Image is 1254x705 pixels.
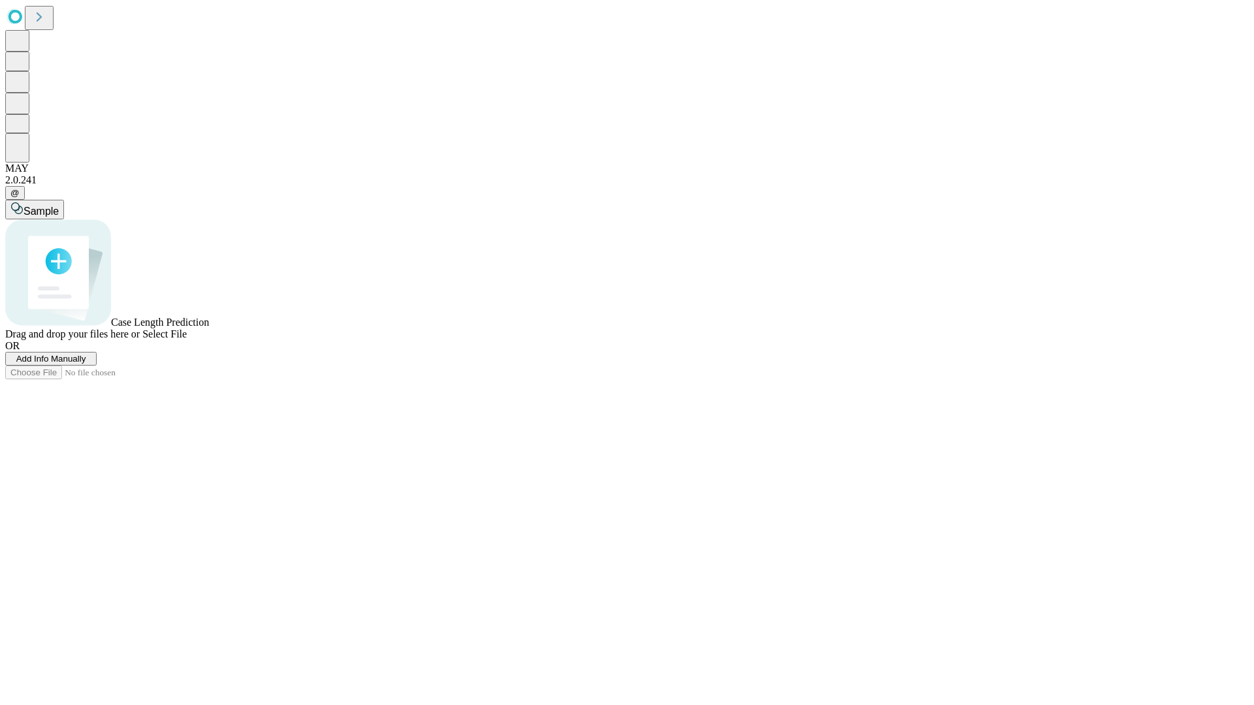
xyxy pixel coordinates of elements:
span: Select File [142,328,187,339]
button: @ [5,186,25,200]
button: Sample [5,200,64,219]
span: Sample [24,206,59,217]
span: Case Length Prediction [111,317,209,328]
span: Add Info Manually [16,354,86,364]
div: MAY [5,163,1249,174]
span: OR [5,340,20,351]
span: Drag and drop your files here or [5,328,140,339]
span: @ [10,188,20,198]
div: 2.0.241 [5,174,1249,186]
button: Add Info Manually [5,352,97,366]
